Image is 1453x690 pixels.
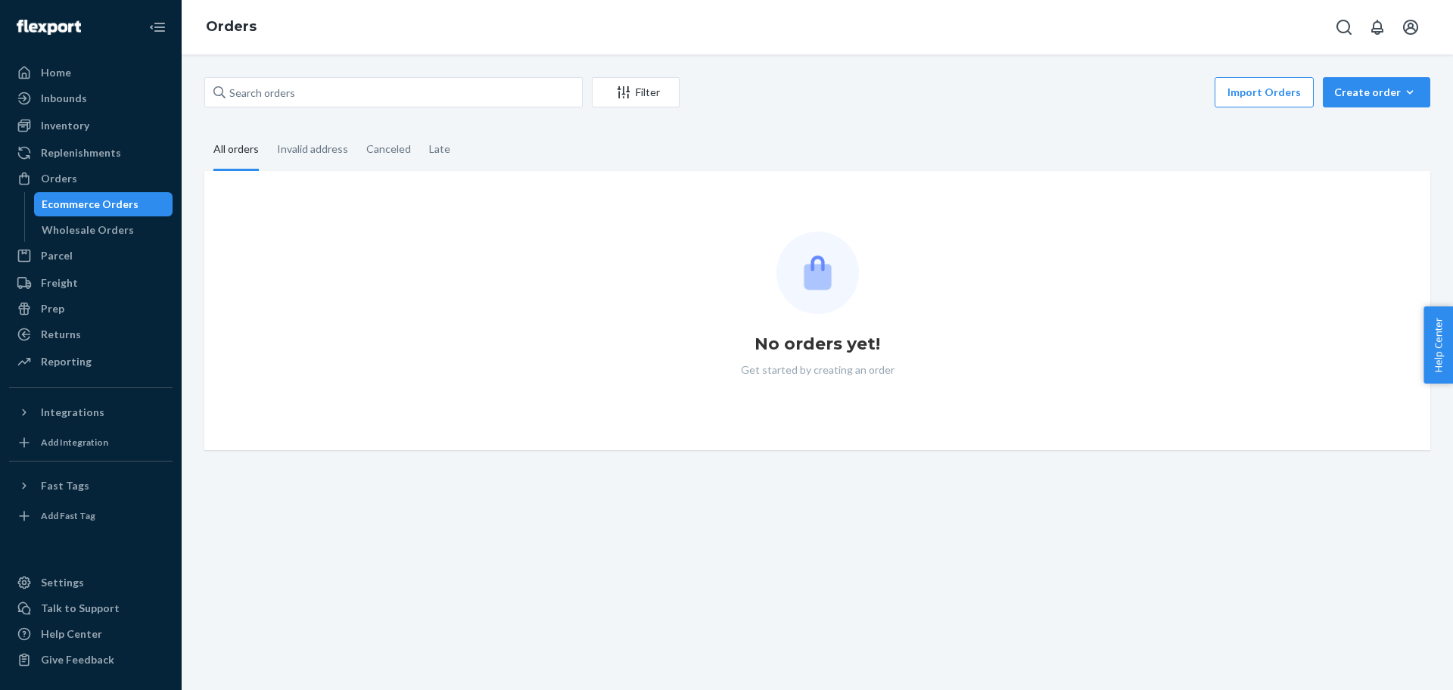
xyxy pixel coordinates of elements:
[9,622,173,646] a: Help Center
[41,509,95,522] div: Add Fast Tag
[9,297,173,321] a: Prep
[277,129,348,169] div: Invalid address
[9,570,173,595] a: Settings
[366,129,411,169] div: Canceled
[42,197,138,212] div: Ecommerce Orders
[41,65,71,80] div: Home
[17,20,81,35] img: Flexport logo
[593,85,679,100] div: Filter
[194,5,269,49] ol: breadcrumbs
[1423,306,1453,384] button: Help Center
[41,91,87,106] div: Inbounds
[41,118,89,133] div: Inventory
[9,61,173,85] a: Home
[34,192,173,216] a: Ecommerce Orders
[9,141,173,165] a: Replenishments
[41,248,73,263] div: Parcel
[41,601,120,616] div: Talk to Support
[9,504,173,528] a: Add Fast Tag
[41,145,121,160] div: Replenishments
[9,430,173,455] a: Add Integration
[776,232,859,314] img: Empty list
[213,129,259,171] div: All orders
[41,301,64,316] div: Prep
[142,12,173,42] button: Close Navigation
[41,575,84,590] div: Settings
[41,405,104,420] div: Integrations
[206,18,257,35] a: Orders
[9,350,173,374] a: Reporting
[41,354,92,369] div: Reporting
[41,652,114,667] div: Give Feedback
[9,648,173,672] button: Give Feedback
[41,275,78,291] div: Freight
[9,400,173,424] button: Integrations
[1215,77,1314,107] button: Import Orders
[592,77,680,107] button: Filter
[429,129,450,169] div: Late
[755,332,880,356] h1: No orders yet!
[41,436,108,449] div: Add Integration
[41,327,81,342] div: Returns
[9,322,173,347] a: Returns
[1362,12,1392,42] button: Open notifications
[9,86,173,110] a: Inbounds
[41,626,102,642] div: Help Center
[9,271,173,295] a: Freight
[34,218,173,242] a: Wholesale Orders
[41,478,89,493] div: Fast Tags
[1329,12,1359,42] button: Open Search Box
[1395,12,1426,42] button: Open account menu
[9,596,173,620] button: Talk to Support
[1334,85,1419,100] div: Create order
[9,474,173,498] button: Fast Tags
[42,222,134,238] div: Wholesale Orders
[741,362,895,378] p: Get started by creating an order
[9,113,173,138] a: Inventory
[1323,77,1430,107] button: Create order
[9,166,173,191] a: Orders
[41,171,77,186] div: Orders
[204,77,583,107] input: Search orders
[9,244,173,268] a: Parcel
